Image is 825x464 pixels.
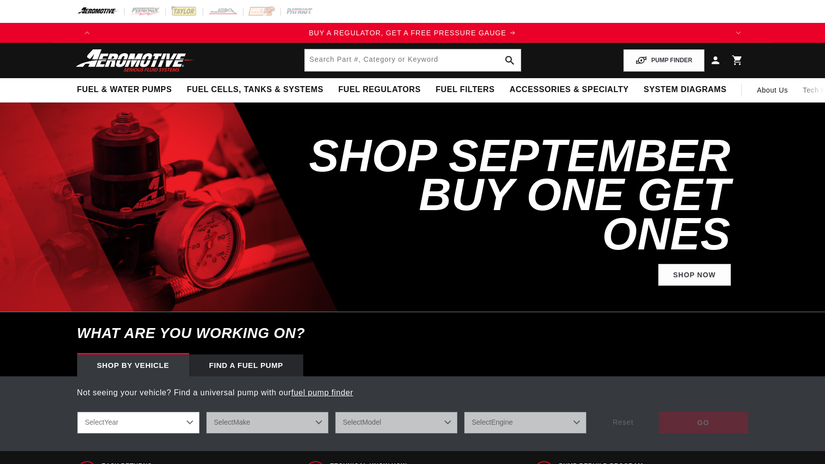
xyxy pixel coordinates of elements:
span: BUY A REGULATOR, GET A FREE PRESSURE GAUGE [309,29,506,37]
span: Fuel & Water Pumps [77,85,172,95]
span: Fuel Regulators [338,85,420,95]
h6: What are you working on? [52,312,773,354]
div: Announcement [97,27,728,38]
summary: Accessories & Specialty [502,78,636,102]
summary: Fuel & Water Pumps [70,78,180,102]
select: Engine [464,412,587,434]
img: Aeromotive [73,49,198,72]
select: Year [77,412,200,434]
input: Search by Part Number, Category or Keyword [305,49,521,71]
div: Shop by vehicle [77,354,189,376]
span: Accessories & Specialty [510,85,629,95]
div: 1 of 4 [97,27,728,38]
a: About Us [749,78,795,102]
summary: Fuel Regulators [331,78,428,102]
a: fuel pump finder [291,388,353,397]
summary: Fuel Filters [428,78,502,102]
select: Model [335,412,458,434]
span: Fuel Filters [436,85,495,95]
summary: System Diagrams [636,78,734,102]
div: Find a Fuel Pump [189,354,303,376]
select: Make [206,412,329,434]
span: Fuel Cells, Tanks & Systems [187,85,323,95]
p: Not seeing your vehicle? Find a universal pump with our [77,386,748,399]
button: Translation missing: en.sections.announcements.previous_announcement [77,23,97,43]
slideshow-component: Translation missing: en.sections.announcements.announcement_bar [52,23,773,43]
a: Shop Now [658,264,731,286]
span: About Us [757,86,788,94]
span: System Diagrams [644,85,726,95]
summary: Fuel Cells, Tanks & Systems [179,78,331,102]
button: PUMP FINDER [623,49,704,72]
button: search button [499,49,521,71]
h2: SHOP SEPTEMBER BUY ONE GET ONES [305,136,731,254]
a: BUY A REGULATOR, GET A FREE PRESSURE GAUGE [97,27,728,38]
button: Translation missing: en.sections.announcements.next_announcement [728,23,748,43]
